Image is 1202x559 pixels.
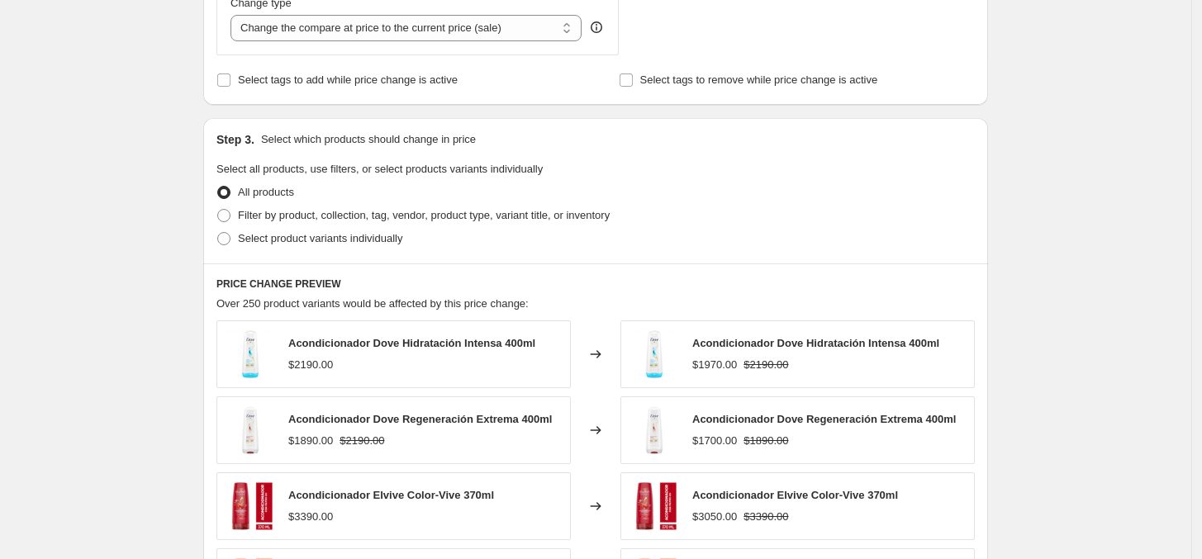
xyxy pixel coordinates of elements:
[630,405,679,455] img: CH20220050-1-Dove-AcondicionadorDoveRegeneracionExtrema400ml_80x.jpg
[226,329,275,379] img: CH20220130-1-Dove-AcondicionadorDoveHidratacionIntensa400ml_80x.jpg
[640,73,878,86] span: Select tags to remove while price change is active
[261,131,476,148] p: Select which products should change in price
[288,357,333,373] div: $2190.00
[288,489,494,501] span: Acondicionador Elvive Color-Vive 370ml
[692,509,737,525] div: $3050.00
[630,481,679,531] img: CH20220276-1-Elvive-AcondicionadorElviveColor-Vive370ml_80x.jpg
[744,357,788,373] strike: $2190.00
[744,509,788,525] strike: $3390.00
[238,232,402,244] span: Select product variants individually
[238,209,610,221] span: Filter by product, collection, tag, vendor, product type, variant title, or inventory
[238,73,458,86] span: Select tags to add while price change is active
[692,357,737,373] div: $1970.00
[288,337,535,349] span: Acondicionador Dove Hidratación Intensa 400ml
[630,329,679,379] img: CH20220130-1-Dove-AcondicionadorDoveHidratacionIntensa400ml_80x.jpg
[288,433,333,449] div: $1890.00
[692,337,939,349] span: Acondicionador Dove Hidratación Intensa 400ml
[216,131,254,148] h2: Step 3.
[216,163,543,175] span: Select all products, use filters, or select products variants individually
[692,433,737,449] div: $1700.00
[340,433,384,449] strike: $2190.00
[238,186,294,198] span: All products
[288,509,333,525] div: $3390.00
[226,405,275,455] img: CH20220050-1-Dove-AcondicionadorDoveRegeneracionExtrema400ml_80x.jpg
[216,277,975,291] h6: PRICE CHANGE PREVIEW
[744,433,788,449] strike: $1890.00
[588,19,605,36] div: help
[288,413,552,425] span: Acondicionador Dove Regeneración Extrema 400ml
[692,413,956,425] span: Acondicionador Dove Regeneración Extrema 400ml
[226,481,275,531] img: CH20220276-1-Elvive-AcondicionadorElviveColor-Vive370ml_80x.jpg
[216,297,529,310] span: Over 250 product variants would be affected by this price change:
[692,489,898,501] span: Acondicionador Elvive Color-Vive 370ml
